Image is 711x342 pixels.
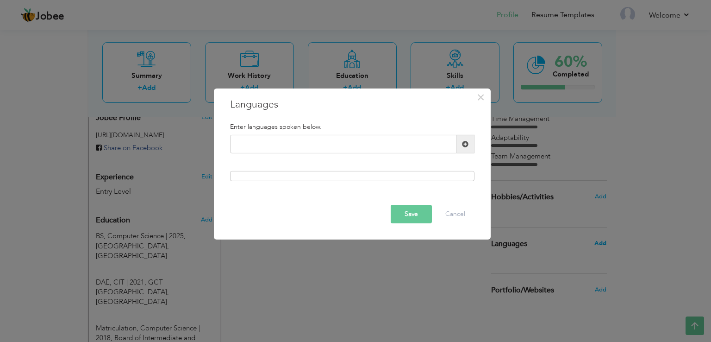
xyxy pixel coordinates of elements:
h5: Enter languages spoken below. [230,123,474,130]
button: Cancel [436,205,474,223]
span: × [477,89,485,106]
h3: Languages [230,98,474,112]
button: Save [391,205,432,223]
button: Close [474,90,488,105]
